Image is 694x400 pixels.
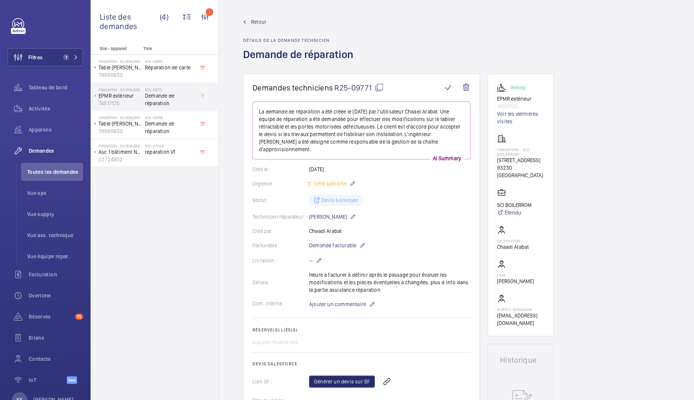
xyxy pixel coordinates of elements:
a: Voir les dernières visites [497,110,544,125]
p: -- [309,256,322,265]
h2: R25-07504 [145,144,195,148]
span: Demande de réparation [145,120,195,135]
span: Bilans [29,334,83,342]
p: La demande de réparation a été créée le [DATE] par l'utilisateur Chaadi Arabat. Une équipe de rép... [259,108,464,153]
p: Fondation - SCI BOILERROM [497,147,544,156]
span: Cette semaine [312,181,346,187]
h2: Détails de la demande technicien [243,38,358,43]
a: Étendu [497,209,532,216]
p: EPMR extérieur [497,95,544,103]
span: Demande facturable [309,242,356,249]
p: Supply manager [497,307,544,312]
span: IoT [29,376,67,384]
h2: R25-09771 [145,87,195,92]
p: AI Summary [430,155,464,162]
span: Activités [29,105,83,112]
p: CSM [497,273,534,277]
p: 74517125 [497,103,544,110]
p: Table [PERSON_NAME] [98,120,142,127]
p: 93230 [GEOGRAPHIC_DATA] [497,164,544,179]
p: Working [511,86,525,89]
span: Demandes techniciens [252,83,333,92]
h2: R25-09915 [145,59,195,64]
span: 75 [75,314,83,320]
p: [PERSON_NAME] [497,277,534,285]
button: Filtres1 [8,48,83,66]
h2: R25-09769 [145,115,195,120]
span: Retour [251,18,266,26]
h2: Réserve(s) liée(s) [252,327,471,333]
span: R25-09771 [334,83,384,92]
span: Réserves [29,313,72,320]
p: Chaadi Arabat [497,243,529,251]
span: Demandes [29,147,83,155]
span: Liste des demandes [100,12,160,31]
span: Appareils [29,126,83,133]
span: Toutes les demandes [27,168,83,176]
p: Fondation - SCI BOILERROM [98,87,142,92]
p: 79960653 [98,71,142,79]
span: Demande de réparation [145,92,195,107]
span: Vue ass. technique [27,231,83,239]
span: reparation Vf [145,148,195,156]
a: Générer un devis sur SF [309,375,375,388]
h1: Demande de réparation [243,48,358,74]
p: Fondation - SCI BOILERROM [98,115,142,120]
p: Technicien [497,239,529,243]
span: Réparation de carte [145,64,195,71]
p: EPMR extérieur [98,92,142,100]
span: Ajouter un commentaire [309,300,366,308]
p: Asc 1 bâtiment Nocard [98,148,142,156]
p: [PERSON_NAME] [309,212,356,221]
span: Vue supply [27,210,83,218]
span: Beta [67,376,77,384]
img: platform_lift.svg [497,83,509,92]
p: Fondation - SCI BOILERROM [98,59,142,64]
p: Table [PERSON_NAME] [98,64,142,71]
p: [STREET_ADDRESS] [497,156,544,164]
p: Fondation - SCI BOILERROM [98,144,142,148]
h1: Historique [500,356,541,364]
p: [EMAIL_ADDRESS][DOMAIN_NAME] [497,312,544,327]
span: 1 [63,54,69,60]
span: Overtime [29,292,83,299]
span: Contacts [29,355,83,363]
p: 74517125 [98,100,142,107]
span: Filtres [28,54,43,61]
span: Vue équipe répar. [27,253,83,260]
p: 79960653 [98,127,142,135]
p: Titre [143,46,193,51]
p: 22724952 [98,156,142,163]
span: Facturation [29,271,83,278]
p: Site - Appareil [91,46,140,51]
p: SCI BOILERROM [497,201,532,209]
span: Vue ops [27,189,83,197]
h2: Devis Salesforce [252,361,471,366]
span: Tableau de bord [29,84,83,91]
